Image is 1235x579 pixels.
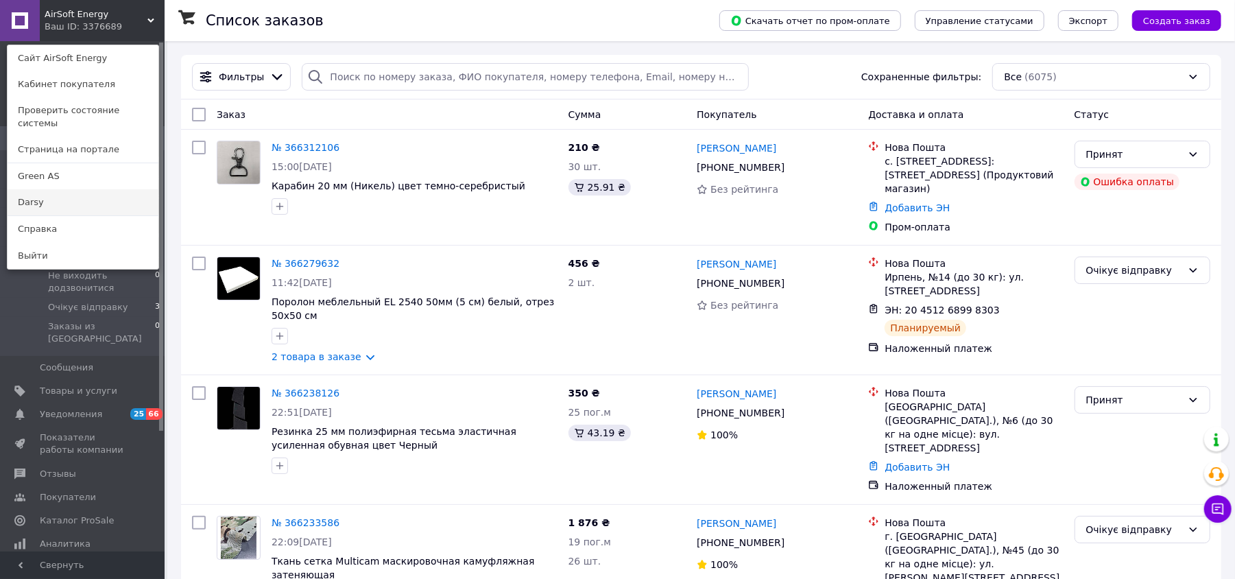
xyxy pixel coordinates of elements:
[302,63,748,91] input: Поиск по номеру заказа, ФИО покупателя, номеру телефона, Email, номеру накладной
[697,109,757,120] span: Покупатель
[1086,522,1182,537] div: Очікує відправку
[272,277,332,288] span: 11:42[DATE]
[868,109,963,120] span: Доставка и оплата
[710,300,778,311] span: Без рейтинга
[885,462,950,473] a: Добавить ЭН
[272,258,339,269] a: № 366279632
[568,388,600,399] span: 350 ₴
[155,301,160,314] span: 3
[206,12,324,29] h1: Список заказов
[8,216,158,242] a: Справка
[40,468,76,480] span: Отзывы
[40,385,117,397] span: Товары и услуги
[272,351,361,362] a: 2 товара в заказе
[1069,16,1107,26] span: Экспорт
[730,14,890,27] span: Скачать отчет по пром-оплате
[885,516,1063,530] div: Нова Пошта
[694,533,787,552] div: [PHONE_NUMBER]
[1143,16,1210,26] span: Создать заказ
[568,258,600,269] span: 456 ₴
[48,301,128,314] span: Очікує відправку
[885,141,1063,154] div: Нова Пошта
[48,270,155,294] span: Не виходить додзвонитися
[885,154,1063,196] div: с. [STREET_ADDRESS]: [STREET_ADDRESS] (Продуктовий магазин)
[8,71,158,97] a: Кабинет покупателя
[8,97,158,136] a: Проверить состояние системы
[8,137,158,163] a: Страница на портале
[272,517,339,528] a: № 366233586
[710,559,738,570] span: 100%
[885,305,1000,316] span: ЭН: 20 4512 6899 8303
[155,270,160,294] span: 0
[885,320,966,336] div: Планируемый
[694,274,787,293] div: [PHONE_NUMBER]
[885,386,1063,400] div: Нова Пошта
[1204,495,1232,523] button: Чат с покупателем
[1118,14,1221,25] a: Создать заказ
[1058,10,1118,31] button: Экспорт
[1075,174,1180,190] div: Ошибка оплаты
[217,387,260,429] img: Фото товару
[217,257,260,300] img: Фото товару
[219,70,264,84] span: Фильтры
[8,243,158,269] a: Выйти
[40,491,96,504] span: Покупатели
[155,320,160,345] span: 0
[697,517,776,530] a: [PERSON_NAME]
[1004,70,1022,84] span: Все
[217,141,260,184] img: Фото товару
[221,517,256,559] img: Фото товару
[272,161,332,172] span: 15:00[DATE]
[272,180,525,191] a: Карабин 20 мм (Никель) цвет темно-серебристый
[217,386,261,430] a: Фото товару
[217,141,261,185] a: Фото товару
[568,556,601,567] span: 26 шт.
[885,400,1063,455] div: [GEOGRAPHIC_DATA] ([GEOGRAPHIC_DATA].), №6 (до 30 кг на одне місце): вул. [STREET_ADDRESS]
[697,257,776,271] a: [PERSON_NAME]
[130,408,146,420] span: 25
[694,158,787,177] div: [PHONE_NUMBER]
[710,429,738,440] span: 100%
[710,184,778,195] span: Без рейтинга
[40,515,114,527] span: Каталог ProSale
[568,536,611,547] span: 19 пог.м
[885,480,1063,493] div: Наложенный платеж
[694,403,787,423] div: [PHONE_NUMBER]
[272,407,332,418] span: 22:51[DATE]
[217,516,261,560] a: Фото товару
[697,387,776,401] a: [PERSON_NAME]
[926,16,1033,26] span: Управление статусами
[8,45,158,71] a: Сайт AirSoft Energy
[8,189,158,215] a: Darsy
[272,296,554,321] span: Поролон меблельный EL 2540 50мм (5 см) белый, отрез 50х50 см
[48,320,155,345] span: Заказы из [GEOGRAPHIC_DATA]
[40,362,93,374] span: Сообщения
[217,257,261,300] a: Фото товару
[1024,71,1057,82] span: (6075)
[1086,147,1182,162] div: Принят
[568,517,610,528] span: 1 876 ₴
[568,161,601,172] span: 30 шт.
[885,342,1063,355] div: Наложенный платеж
[272,426,516,451] span: Резинка 25 мм полиэфирная тесьма эластичная усиленная обувная цвет Черный
[217,109,245,120] span: Заказ
[40,538,91,550] span: Аналитика
[568,425,631,441] div: 43.19 ₴
[45,8,147,21] span: AirSoft Energy
[272,536,332,547] span: 22:09[DATE]
[45,21,102,33] div: Ваш ID: 3376689
[885,270,1063,298] div: Ирпень, №14 (до 30 кг): ул. [STREET_ADDRESS]
[40,432,127,456] span: Показатели работы компании
[272,388,339,399] a: № 366238126
[885,220,1063,234] div: Пром-оплата
[861,70,981,84] span: Сохраненные фильтры:
[719,10,901,31] button: Скачать отчет по пром-оплате
[568,277,595,288] span: 2 шт.
[568,142,600,153] span: 210 ₴
[885,202,950,213] a: Добавить ЭН
[568,179,631,196] div: 25.91 ₴
[1086,392,1182,407] div: Принят
[1132,10,1221,31] button: Создать заказ
[272,142,339,153] a: № 366312106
